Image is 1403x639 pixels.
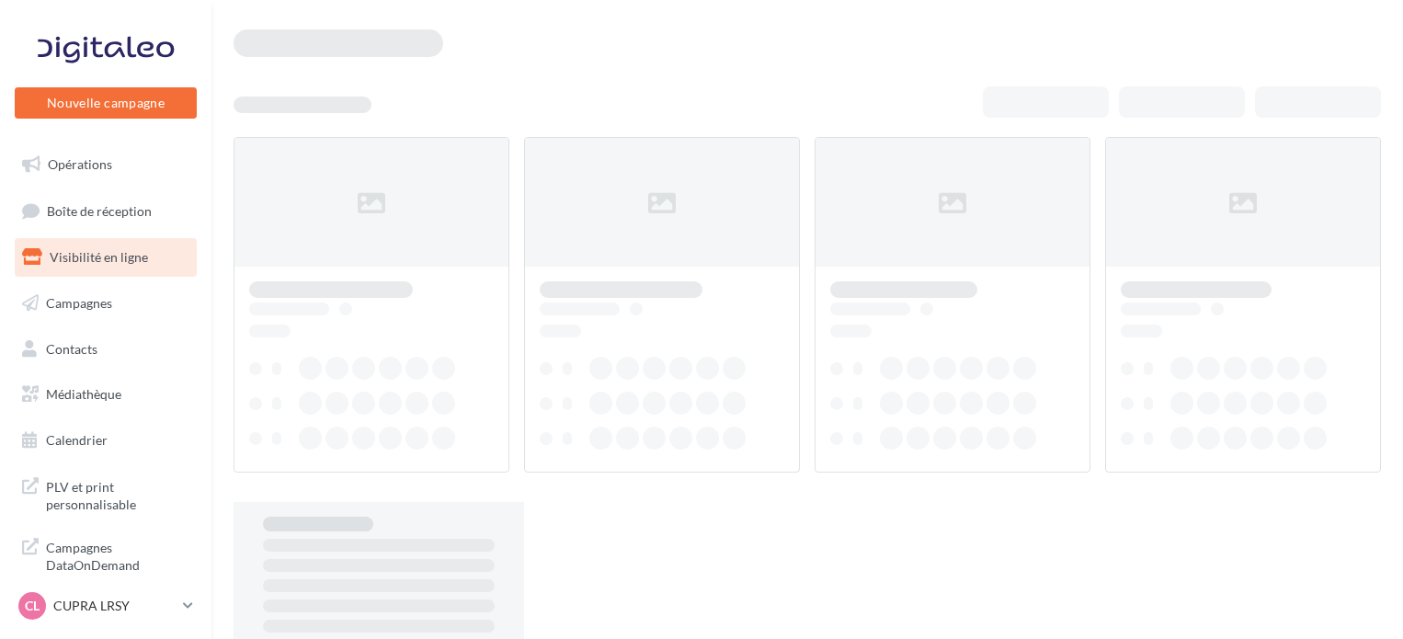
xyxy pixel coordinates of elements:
[46,340,97,356] span: Contacts
[46,474,189,514] span: PLV et print personnalisable
[11,375,200,414] a: Médiathèque
[46,295,112,311] span: Campagnes
[15,87,197,119] button: Nouvelle campagne
[11,330,200,369] a: Contacts
[11,421,200,460] a: Calendrier
[11,191,200,231] a: Boîte de réception
[25,597,40,615] span: CL
[46,432,108,448] span: Calendrier
[47,202,152,218] span: Boîte de réception
[11,145,200,184] a: Opérations
[50,249,148,265] span: Visibilité en ligne
[46,386,121,402] span: Médiathèque
[48,156,112,172] span: Opérations
[53,597,176,615] p: CUPRA LRSY
[11,238,200,277] a: Visibilité en ligne
[11,528,200,582] a: Campagnes DataOnDemand
[11,467,200,521] a: PLV et print personnalisable
[15,588,197,623] a: CL CUPRA LRSY
[11,284,200,323] a: Campagnes
[46,535,189,575] span: Campagnes DataOnDemand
